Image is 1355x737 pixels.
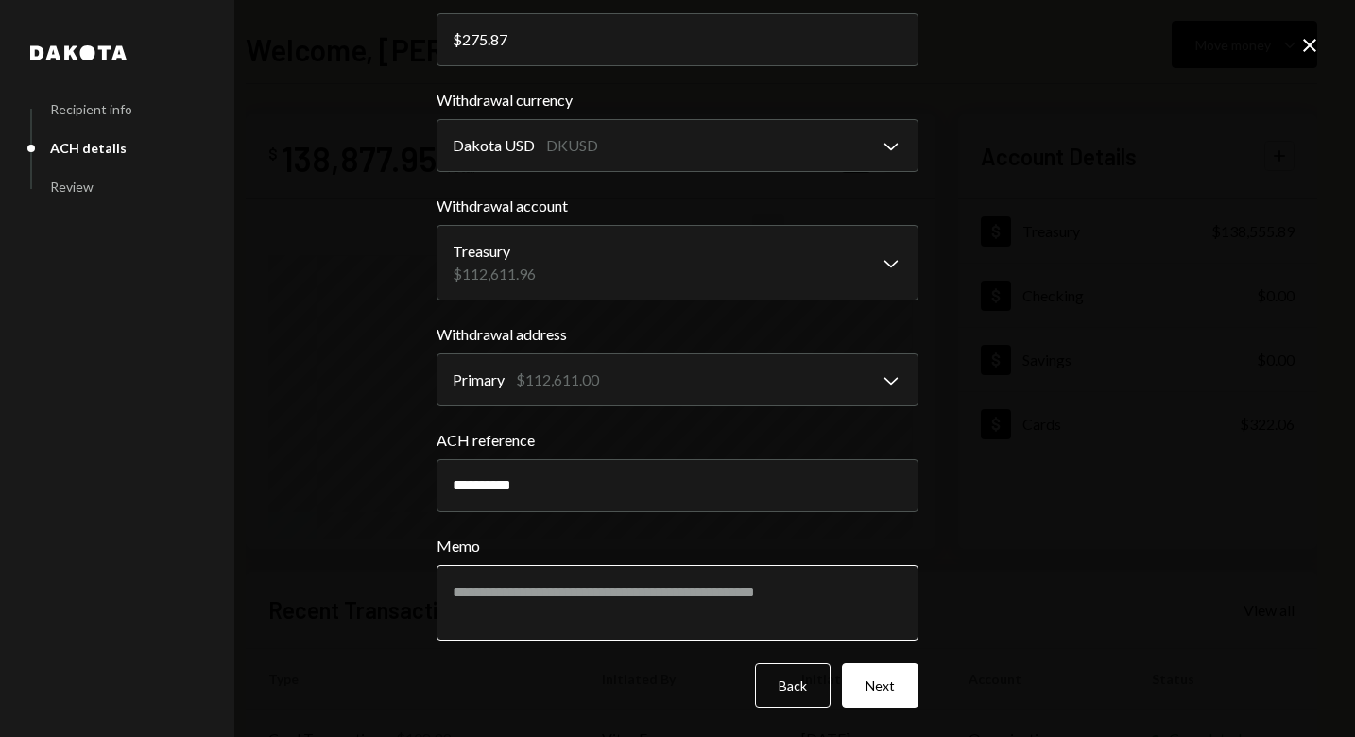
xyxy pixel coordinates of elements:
[437,195,918,217] label: Withdrawal account
[437,429,918,452] label: ACH reference
[437,353,918,406] button: Withdrawal address
[437,13,918,66] input: 0.00
[546,134,598,157] div: DKUSD
[453,30,462,48] div: $
[437,119,918,172] button: Withdrawal currency
[437,323,918,346] label: Withdrawal address
[755,663,831,708] button: Back
[50,179,94,195] div: Review
[50,140,127,156] div: ACH details
[437,89,918,111] label: Withdrawal currency
[50,101,132,117] div: Recipient info
[437,225,918,300] button: Withdrawal account
[516,368,599,391] div: $112,611.00
[842,663,918,708] button: Next
[437,535,918,557] label: Memo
